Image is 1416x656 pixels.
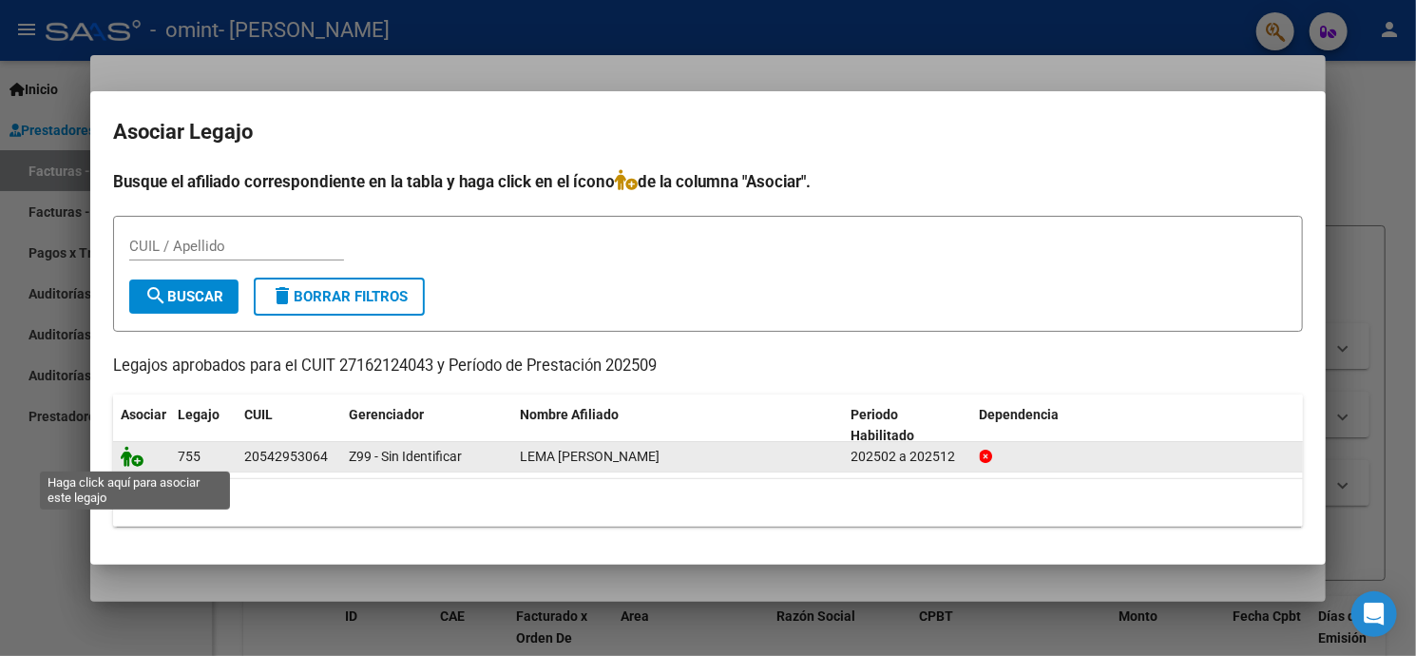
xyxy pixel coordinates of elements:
datatable-header-cell: Legajo [170,395,237,457]
datatable-header-cell: Periodo Habilitado [844,395,972,457]
button: Buscar [129,280,239,314]
span: Dependencia [980,407,1060,422]
span: LEMA SALVATORE JUAN IGNACIO [520,449,660,464]
mat-icon: search [144,284,167,307]
span: Gerenciador [349,407,424,422]
button: Borrar Filtros [254,278,425,316]
div: 20542953064 [244,446,328,468]
span: 755 [178,449,201,464]
span: Asociar [121,407,166,422]
span: Nombre Afiliado [520,407,619,422]
h2: Asociar Legajo [113,114,1303,150]
datatable-header-cell: Asociar [113,395,170,457]
span: Legajo [178,407,220,422]
datatable-header-cell: Nombre Afiliado [512,395,844,457]
div: 202502 a 202512 [852,446,965,468]
span: Borrar Filtros [271,288,408,305]
h4: Busque el afiliado correspondiente en la tabla y haga click en el ícono de la columna "Asociar". [113,169,1303,194]
datatable-header-cell: Gerenciador [341,395,512,457]
span: Z99 - Sin Identificar [349,449,462,464]
span: CUIL [244,407,273,422]
mat-icon: delete [271,284,294,307]
span: Buscar [144,288,223,305]
div: 1 registros [113,479,1303,527]
datatable-header-cell: Dependencia [972,395,1304,457]
div: Open Intercom Messenger [1351,591,1397,637]
p: Legajos aprobados para el CUIT 27162124043 y Período de Prestación 202509 [113,355,1303,378]
span: Periodo Habilitado [852,407,915,444]
datatable-header-cell: CUIL [237,395,341,457]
